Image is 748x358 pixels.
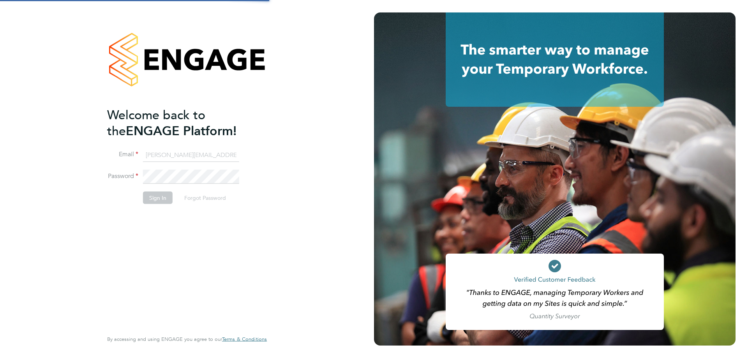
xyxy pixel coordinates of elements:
a: Terms & Conditions [222,336,267,342]
label: Password [107,172,138,180]
h2: ENGAGE Platform! [107,107,259,139]
label: Email [107,150,138,159]
input: Enter your work email... [143,148,239,162]
span: Welcome back to the [107,107,205,138]
button: Sign In [143,192,173,204]
span: By accessing and using ENGAGE you agree to our [107,336,267,342]
button: Forgot Password [178,192,232,204]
